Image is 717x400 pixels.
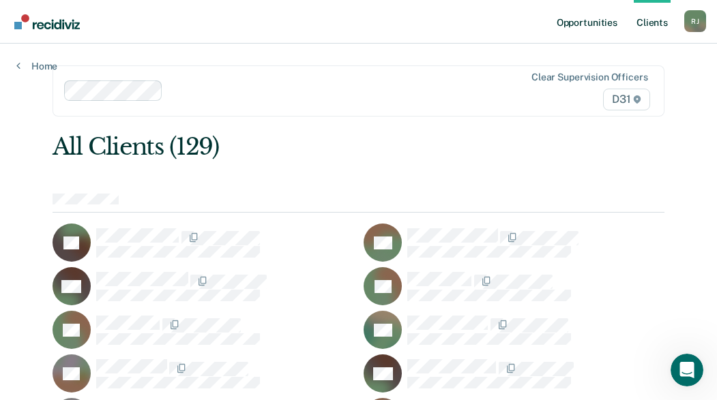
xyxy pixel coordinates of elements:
[16,60,57,72] a: Home
[531,72,647,83] div: Clear supervision officers
[684,10,706,32] div: R J
[671,354,703,386] iframe: Intercom live chat
[14,14,80,29] img: Recidiviz
[684,10,706,32] button: Profile dropdown button
[53,133,542,161] div: All Clients (129)
[603,89,650,110] span: D31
